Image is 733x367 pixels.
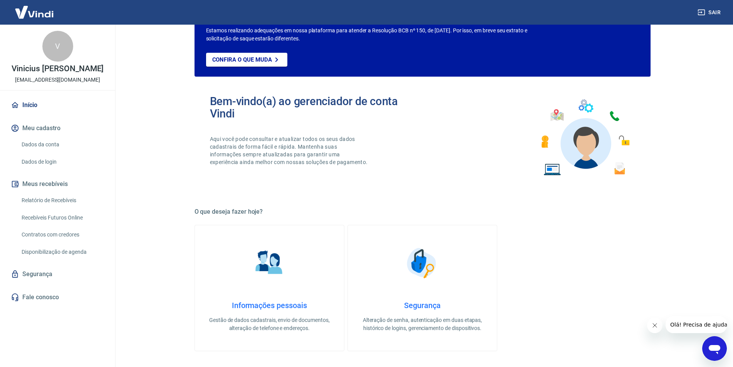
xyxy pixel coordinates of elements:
[9,289,106,306] a: Fale conosco
[206,27,552,43] p: Estamos realizando adequações em nossa plataforma para atender a Resolução BCB nº 150, de [DATE]....
[12,65,104,73] p: Vinicius [PERSON_NAME]
[360,301,485,310] h4: Segurança
[9,176,106,193] button: Meus recebíveis
[42,31,73,62] div: V
[206,53,287,67] a: Confira o que muda
[9,266,106,283] a: Segurança
[647,318,663,333] iframe: Close message
[207,301,332,310] h4: Informações pessoais
[5,5,65,12] span: Olá! Precisa de ajuda?
[18,193,106,208] a: Relatório de Recebíveis
[360,316,485,332] p: Alteração de senha, autenticação em duas etapas, histórico de logins, gerenciamento de dispositivos.
[210,135,369,166] p: Aqui você pode consultar e atualizar todos os seus dados cadastrais de forma fácil e rápida. Mant...
[195,208,651,216] h5: O que deseja fazer hoje?
[195,225,344,351] a: Informações pessoaisInformações pessoaisGestão de dados cadastrais, envio de documentos, alteraçã...
[9,0,59,24] img: Vindi
[534,95,635,180] img: Imagem de um avatar masculino com diversos icones exemplificando as funcionalidades do gerenciado...
[696,5,724,20] button: Sair
[666,316,727,333] iframe: Message from company
[9,120,106,137] button: Meu cadastro
[18,210,106,226] a: Recebíveis Futuros Online
[403,244,441,282] img: Segurança
[250,244,289,282] img: Informações pessoais
[18,137,106,152] a: Dados da conta
[15,76,100,84] p: [EMAIL_ADDRESS][DOMAIN_NAME]
[347,225,497,351] a: SegurançaSegurançaAlteração de senha, autenticação em duas etapas, histórico de logins, gerenciam...
[9,97,106,114] a: Início
[18,244,106,260] a: Disponibilização de agenda
[702,336,727,361] iframe: Button to launch messaging window
[18,154,106,170] a: Dados de login
[18,227,106,243] a: Contratos com credores
[207,316,332,332] p: Gestão de dados cadastrais, envio de documentos, alteração de telefone e endereços.
[210,95,423,120] h2: Bem-vindo(a) ao gerenciador de conta Vindi
[212,56,272,63] p: Confira o que muda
